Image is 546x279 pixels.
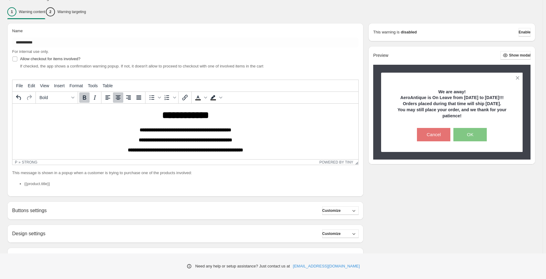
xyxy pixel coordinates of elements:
[398,107,481,112] strong: You may still place your order, and we th
[519,30,531,35] span: Enable
[438,89,466,94] strong: We are away!
[293,263,360,269] a: [EMAIL_ADDRESS][DOMAIN_NAME]
[12,253,48,258] span: Special line item text
[417,128,450,141] button: Cancel
[403,101,501,106] strong: Orders placed during that time will ship [DATE].
[509,53,531,58] span: Show modal
[322,208,341,213] span: Customize
[2,6,343,49] body: Rich Text Area. Press ALT-0 for help.
[401,29,417,35] strong: disabled
[373,29,400,35] p: This warning is
[322,206,359,215] button: Customize
[442,107,507,118] strong: ank for your patience!
[12,208,47,213] h2: Buttons settings
[500,51,531,60] button: Show modal
[453,128,487,141] button: OK
[400,95,503,100] strong: AeroAntique is On Leave from [DATE] to [DATE]!!!
[12,231,45,236] h2: Design settings
[322,231,341,236] span: Customize
[373,53,388,58] h2: Preview
[322,229,359,238] button: Customize
[519,28,531,36] button: Enable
